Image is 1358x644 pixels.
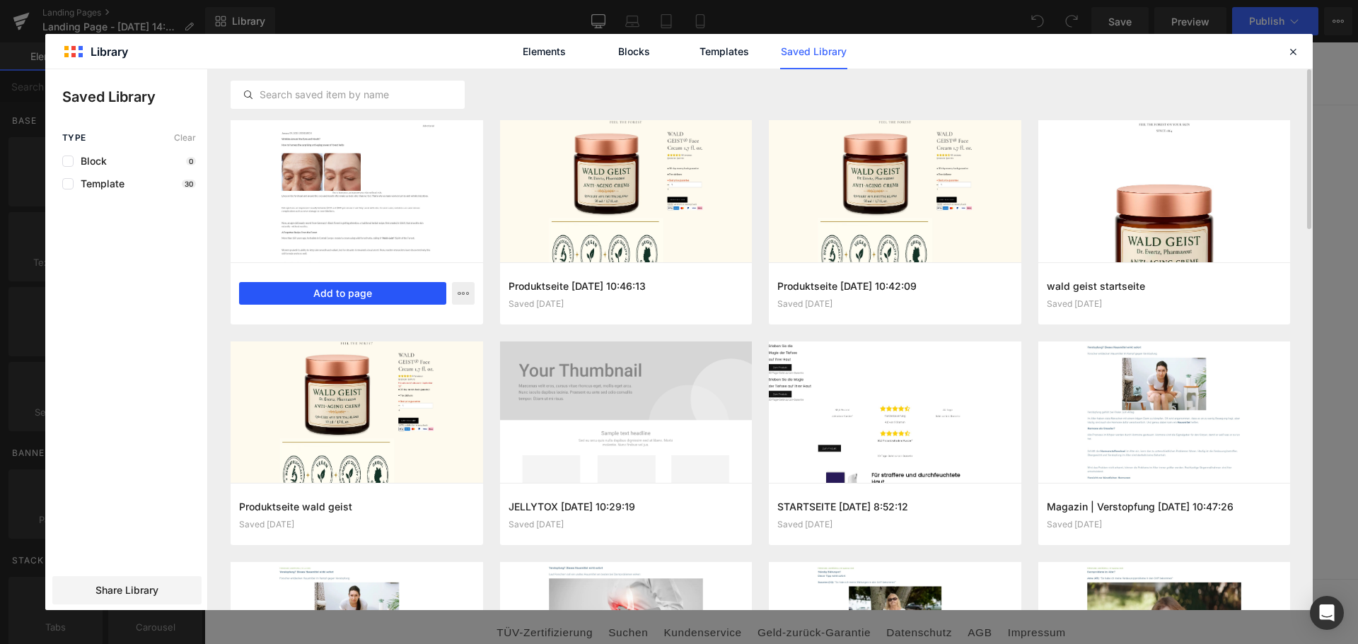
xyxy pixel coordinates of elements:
[341,24,407,38] span: Online-Shop
[509,279,744,293] h3: Produktseite [DATE] 10:46:13
[95,583,158,597] span: Share Library
[939,14,973,48] summary: Suchen
[1047,299,1282,309] div: Saved [DATE]
[777,499,1013,514] h3: STARTSEITE [DATE] 8:52:12
[239,282,446,305] button: Add to page
[175,167,979,184] p: Start building your page
[239,520,475,529] div: Saved [DATE]
[416,15,548,47] a: Geld-zurück-Garantie
[548,15,645,47] a: Kundenservice
[459,577,537,604] a: Kundenservice
[690,34,758,69] a: Templates
[509,520,744,529] div: Saved [DATE]
[143,16,247,47] a: JellyTox
[74,156,107,167] span: Block
[175,379,979,389] p: or Drag & Drop elements from left sidebar
[174,133,196,143] span: Clear
[231,86,464,103] input: Search saved item by name
[62,133,86,143] span: Type
[682,577,748,604] a: Datenschutz
[509,499,744,514] h3: JELLYTOX [DATE] 10:29:19
[600,34,668,69] a: Blocks
[803,577,861,604] a: Impressum
[262,15,332,47] a: Startseite
[1047,279,1282,293] h3: wald geist startseite
[425,24,538,38] span: Geld-zurück-Garantie
[1047,499,1282,514] h3: Magazin | Verstopfung [DATE] 10:47:26
[332,15,416,47] a: Online-Shop
[74,178,124,189] span: Template
[149,22,241,41] img: JellyTox
[292,581,388,604] a: TÜV-Zertifizierung
[404,577,443,604] a: Suchen
[62,86,207,107] p: Saved Library
[777,520,1013,529] div: Saved [DATE]
[780,34,847,69] a: Saved Library
[1310,596,1344,630] div: Open Intercom Messenger
[553,577,666,604] a: Geld-zurück-Garantie
[1047,520,1282,529] div: Saved [DATE]
[777,299,1013,309] div: Saved [DATE]
[186,157,196,165] p: 0
[763,577,787,604] a: AGB
[272,24,323,38] span: Startseite
[557,24,635,38] span: Kundenservice
[511,34,578,69] a: Elements
[509,299,744,309] div: Saved [DATE]
[182,180,196,188] p: 30
[777,279,1013,293] h3: Produktseite [DATE] 10:42:09
[513,339,641,368] a: Explore Template
[239,499,475,514] h3: Produktseite wald geist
